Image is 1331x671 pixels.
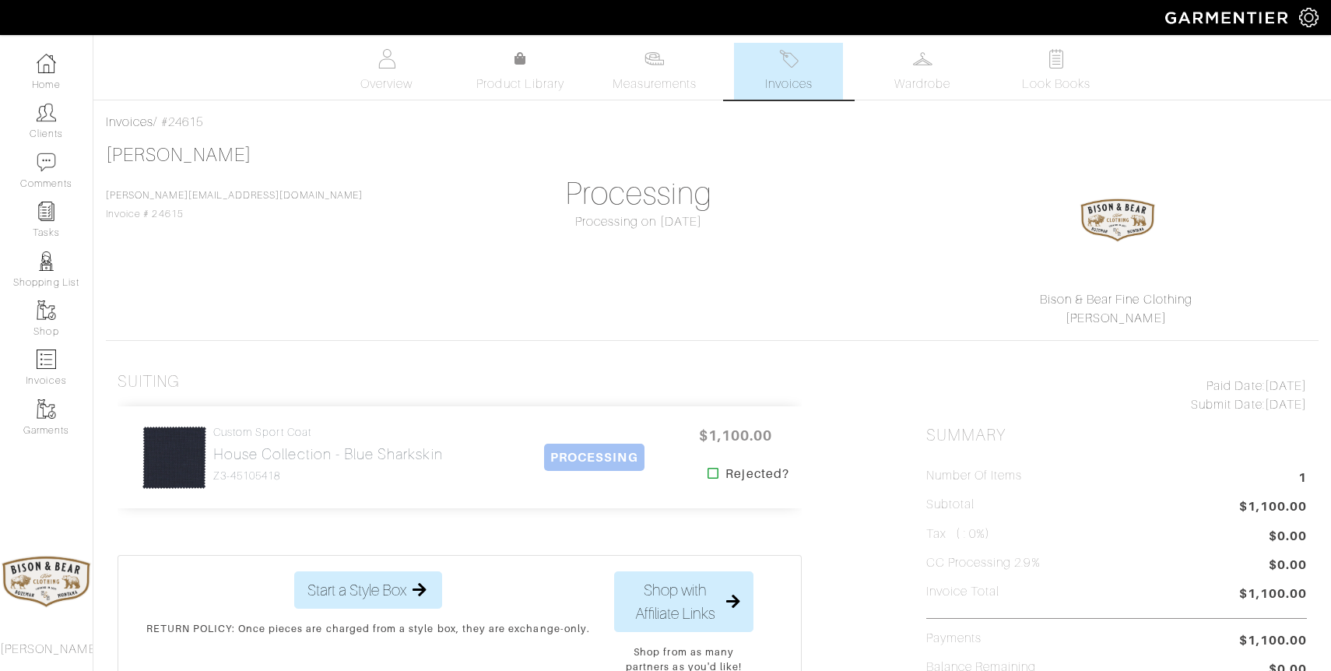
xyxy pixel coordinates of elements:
a: Bison & Bear Fine Clothing [1040,293,1192,307]
span: Wardrobe [894,75,950,93]
img: todo-9ac3debb85659649dc8f770b8b6100bb5dab4b48dedcbae339e5042a72dfd3cc.svg [1047,49,1066,69]
img: 1yXh2HH4tuYUbdo6fnAe5gAv.png [1079,181,1157,259]
img: clients-icon-6bae9207a08558b7cb47a8932f037763ab4055f8c8b6bfacd5dc20c3e0201464.png [37,103,56,122]
img: FxbHK4GJvEkANkb2wLXDCxJS [142,425,207,490]
a: Invoices [734,43,843,100]
h5: Tax ( : 0%) [926,527,991,542]
span: Measurements [613,75,697,93]
h5: CC Processing 2.9% [926,556,1041,571]
a: Product Library [466,50,575,93]
a: Overview [332,43,441,100]
img: gear-icon-white-bd11855cb880d31180b6d7d6211b90ccbf57a29d726f0c71d8c61bd08dd39cc2.png [1299,8,1319,27]
span: $1,100.00 [1239,497,1307,518]
span: Product Library [476,75,564,93]
span: Invoice # 24615 [106,190,363,220]
span: 1 [1298,469,1307,490]
h3: Suiting [118,372,180,392]
span: Start a Style Box [307,578,406,602]
a: Look Books [1002,43,1111,100]
span: Invoices [765,75,813,93]
h5: Number of Items [926,469,1023,483]
img: garments-icon-b7da505a4dc4fd61783c78ac3ca0ef83fa9d6f193b1c9dc38574b1d14d53ca28.png [37,399,56,419]
img: comment-icon-a0a6a9ef722e966f86d9cbdc48e553b5cf19dbc54f86b18d962a5391bc8f6eb6.png [37,153,56,172]
div: Processing on [DATE] [448,213,829,231]
span: Look Books [1022,75,1091,93]
h2: Summary [926,426,1307,445]
button: Start a Style Box [294,571,442,609]
div: / #24615 [106,113,1319,132]
img: dashboard-icon-dbcd8f5a0b271acd01030246c82b418ddd0df26cd7fceb0bd07c9910d44c42f6.png [37,54,56,73]
h5: Payments [926,631,982,646]
h2: House Collection - Blue Sharkskin [213,445,443,463]
span: Submit Date: [1191,398,1265,412]
a: Custom Sport Coat House Collection - Blue Sharkskin Z3-45105418 [213,426,443,483]
img: stylists-icon-eb353228a002819b7ec25b43dbf5f0378dd9e0616d9560372ff212230b889e62.png [37,251,56,271]
img: reminder-icon-8004d30b9f0a5d33ae49ab947aed9ed385cf756f9e5892f1edd6e32f2345188e.png [37,202,56,221]
h4: Z3-45105418 [213,469,443,483]
a: Measurements [600,43,710,100]
img: garments-icon-b7da505a4dc4fd61783c78ac3ca0ef83fa9d6f193b1c9dc38574b1d14d53ca28.png [37,300,56,320]
div: [DATE] [DATE] [926,377,1307,414]
img: measurements-466bbee1fd09ba9460f595b01e5d73f9e2bff037440d3c8f018324cb6cdf7a4a.svg [644,49,664,69]
h5: Invoice Total [926,585,1000,599]
strong: Rejected? [725,465,788,483]
span: $1,100.00 [689,419,782,452]
span: PROCESSING [544,444,644,471]
h4: Custom Sport Coat [213,426,443,439]
button: Shop with Affiliate Links [614,571,753,632]
span: $1,100.00 [1239,631,1307,650]
a: [PERSON_NAME][EMAIL_ADDRESS][DOMAIN_NAME] [106,190,363,201]
span: $1,100.00 [1239,585,1307,606]
span: Overview [360,75,413,93]
img: orders-icon-0abe47150d42831381b5fb84f609e132dff9fe21cb692f30cb5eec754e2cba89.png [37,350,56,369]
img: garmentier-logo-header-white-b43fb05a5012e4ada735d5af1a66efaba907eab6374d6393d1fbf88cb4ef424d.png [1157,4,1299,31]
span: Shop with Affiliate Links [627,578,723,625]
p: RETURN POLICY: Once pieces are charged from a style box, they are exchange-only. [146,621,590,636]
a: Wardrobe [868,43,977,100]
img: basicinfo-40fd8af6dae0f16599ec9e87c0ef1c0a1fdea2edbe929e3d69a839185d80c458.svg [377,49,396,69]
img: wardrobe-487a4870c1b7c33e795ec22d11cfc2ed9d08956e64fb3008fe2437562e282088.svg [913,49,932,69]
h1: Processing [448,175,829,213]
span: $0.00 [1269,527,1307,546]
span: $0.00 [1269,556,1307,577]
a: [PERSON_NAME] [1066,311,1167,325]
img: orders-27d20c2124de7fd6de4e0e44c1d41de31381a507db9b33961299e4e07d508b8c.svg [779,49,799,69]
a: [PERSON_NAME] [106,145,251,165]
a: Invoices [106,115,153,129]
h5: Subtotal [926,497,975,512]
span: Paid Date: [1206,379,1265,393]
